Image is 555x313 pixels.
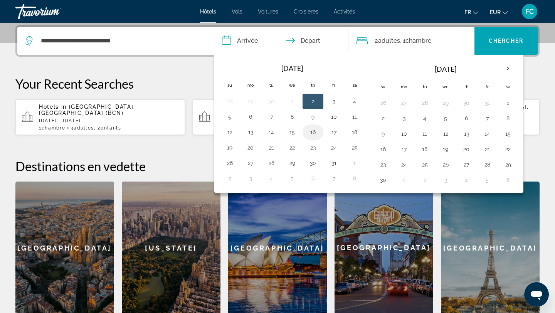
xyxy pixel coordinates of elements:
button: Day 6 [244,111,257,122]
iframe: Bouton de lancement de la fenêtre de messagerie [524,282,549,307]
button: Day 14 [481,128,493,139]
button: Day 29 [244,96,257,107]
span: FC [525,8,534,15]
button: Day 11 [348,111,361,122]
button: Day 9 [307,111,319,122]
button: Day 3 [398,113,410,124]
button: Day 23 [307,142,319,153]
button: Travelers: 2 adults, 0 children [348,27,475,55]
button: Day 27 [398,98,410,108]
button: Day 29 [502,159,514,170]
button: Day 24 [398,159,410,170]
button: Day 17 [398,144,410,155]
button: Day 16 [307,127,319,138]
button: Day 3 [328,96,340,107]
button: Day 1 [398,175,410,185]
button: User Menu [520,3,540,20]
button: Day 26 [439,159,452,170]
a: Croisières [294,8,318,15]
span: 1 [39,125,65,131]
button: Day 10 [328,111,340,122]
button: Chercher [474,27,538,55]
span: EUR [490,9,501,15]
button: Check in and out dates [214,27,348,55]
button: Day 12 [224,127,236,138]
h2: Destinations en vedette [15,158,540,174]
button: Day 12 [439,128,452,139]
button: Day 2 [224,173,236,184]
button: Day 4 [265,173,277,184]
button: Day 7 [265,111,277,122]
button: Day 13 [244,127,257,138]
button: Day 1 [502,98,514,108]
button: Day 10 [398,128,410,139]
button: Day 18 [348,127,361,138]
a: Activités [334,8,355,15]
button: Day 27 [460,159,473,170]
button: Day 16 [377,144,389,155]
button: Day 2 [307,96,319,107]
button: [GEOGRAPHIC_DATA] ([GEOGRAPHIC_DATA], [GEOGRAPHIC_DATA]) and Nearby Hotels[DATE] - [DATE]3pièces5... [193,99,362,135]
button: Day 30 [307,158,319,168]
span: Adultes [378,37,400,44]
button: Day 30 [460,98,473,108]
button: Hotels in [GEOGRAPHIC_DATA], [GEOGRAPHIC_DATA] (BCN)[DATE] - [DATE]1Chambre3Adultes, 2Enfants [15,99,185,135]
span: [GEOGRAPHIC_DATA], [GEOGRAPHIC_DATA] (BCN) [39,104,135,116]
button: Change language [464,7,478,18]
button: Day 5 [286,173,298,184]
th: [DATE] [240,60,344,77]
button: Day 4 [348,96,361,107]
span: 3 [71,125,94,131]
button: Day 28 [265,158,277,168]
button: Day 22 [286,142,298,153]
button: Day 23 [377,159,389,170]
button: Day 6 [307,173,319,184]
button: Day 1 [348,158,361,168]
span: Hotels in [39,104,67,110]
button: Change currency [490,7,508,18]
span: Chercher [489,38,524,44]
button: Day 11 [419,128,431,139]
button: Day 26 [224,158,236,168]
button: Day 13 [460,128,473,139]
button: Day 25 [419,159,431,170]
button: Day 7 [481,113,493,124]
button: Day 27 [244,158,257,168]
button: Day 28 [224,96,236,107]
button: Day 31 [328,158,340,168]
button: Day 20 [244,142,257,153]
button: Day 14 [265,127,277,138]
p: [DATE] - [DATE] [39,118,179,123]
button: Next month [498,60,518,77]
a: Voitures [258,8,278,15]
button: Day 19 [439,144,452,155]
button: Day 6 [460,113,473,124]
button: Day 26 [377,98,389,108]
button: Day 2 [377,113,389,124]
button: Day 5 [439,113,452,124]
button: Day 1 [286,96,298,107]
a: Vols [232,8,242,15]
button: Day 15 [502,128,514,139]
button: Day 8 [348,173,361,184]
span: 2 [375,35,400,46]
button: Day 30 [265,96,277,107]
a: Hôtels [200,8,216,15]
span: Chambre [42,125,66,131]
button: Day 28 [481,159,493,170]
button: Day 18 [419,144,431,155]
span: , 1 [400,35,431,46]
button: Day 7 [328,173,340,184]
button: Day 4 [460,175,473,185]
button: Day 20 [460,144,473,155]
span: Enfants [101,125,121,131]
a: Travorium [15,2,92,22]
button: Day 3 [244,173,257,184]
button: Day 22 [502,144,514,155]
th: [DATE] [394,60,498,78]
button: Day 15 [286,127,298,138]
span: Chambre [405,37,431,44]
